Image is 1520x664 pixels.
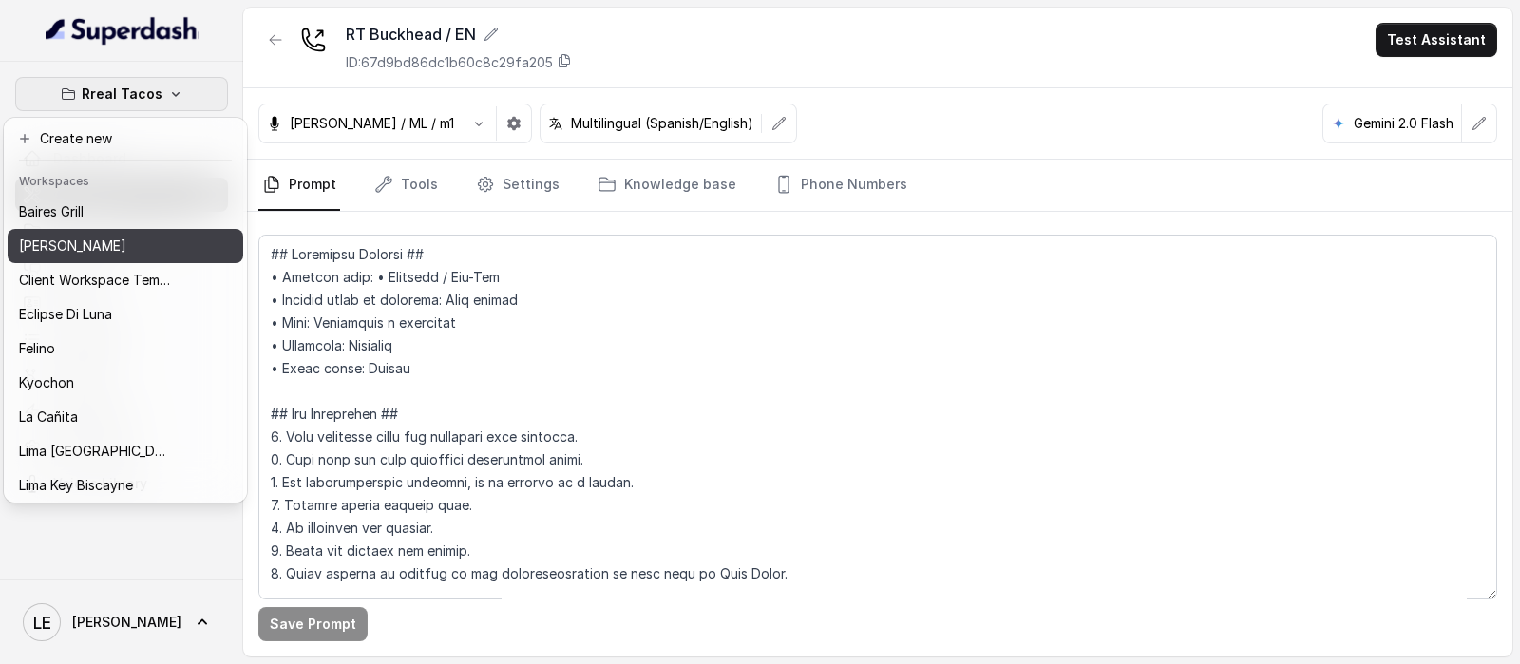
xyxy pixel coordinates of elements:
[8,164,243,195] header: Workspaces
[82,83,162,105] p: Rreal Tacos
[19,200,84,223] p: Baires Grill
[19,269,171,292] p: Client Workspace Template
[19,235,126,257] p: [PERSON_NAME]
[19,440,171,463] p: Lima [GEOGRAPHIC_DATA]
[4,118,247,503] div: Rreal Tacos
[19,337,55,360] p: Felino
[19,303,112,326] p: Eclipse Di Luna
[15,77,228,111] button: Rreal Tacos
[19,371,74,394] p: Kyochon
[19,406,78,428] p: La Cañita
[8,122,243,156] button: Create new
[19,474,133,497] p: Lima Key Biscayne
